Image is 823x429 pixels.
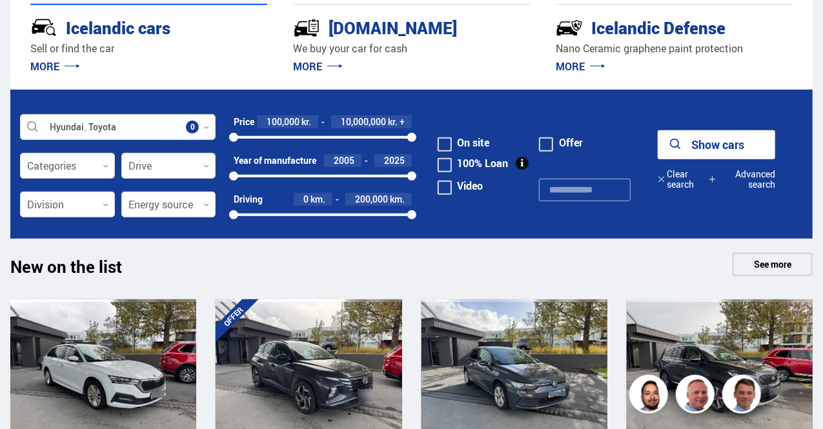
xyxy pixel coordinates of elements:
font: See more [754,258,791,270]
font: Year of manufacture [234,154,316,166]
font: We buy your car for cash [293,41,407,55]
font: kr. [389,115,398,128]
img: siFngHWaQ9KaOqBr.png [678,377,716,415]
font: 100% Loan [458,156,509,170]
font: On site [458,135,490,150]
font: Nano Ceramic graphene paint protection [556,41,743,55]
img: nhp88E3Fdnt1Opn2.png [631,377,670,415]
font: km. [391,193,405,205]
font: 200,000 [356,193,389,205]
font: Clear search [667,168,695,190]
font: kr. [302,115,312,128]
a: See more [733,253,813,276]
a: MORE [556,59,605,74]
font: Video [458,179,483,193]
font: [DOMAIN_NAME] [329,16,457,39]
font: New on the list [10,255,122,278]
font: 0 [304,193,309,205]
img: tr5P-W3DuiFaO7aO.svg [293,14,320,41]
font: Icelandic cars [66,16,170,39]
font: Driving [234,193,263,205]
font: MORE [556,59,585,74]
font: Offer [559,135,583,150]
font: Show cars [691,137,744,152]
button: Advanced search [709,165,775,194]
font: MORE [30,59,59,74]
font: MORE [293,59,322,74]
button: Open LiveChat chat interface [10,5,49,44]
a: MORE [293,59,343,74]
font: Price [234,115,254,128]
img: JRvxyua_JYH6wB4c.svg [30,14,57,41]
img: FbJEzSuNWCJXmdc-.webp [724,377,763,415]
font: 100,000 [267,115,300,128]
button: Clear search [658,165,709,194]
font: Icelandic Defense [591,16,726,39]
font: Sell ​​or find the car [30,41,114,55]
font: Advanced search [735,168,775,190]
a: MORE [30,59,80,74]
font: 10,000,000 [341,115,387,128]
font: km. [311,193,326,205]
button: Show cars [658,130,775,159]
font: 2005 [334,154,355,166]
font: + [400,115,405,128]
img: -Svtn6bYgwAsiwNX.svg [556,14,583,41]
font: 2025 [385,154,405,166]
